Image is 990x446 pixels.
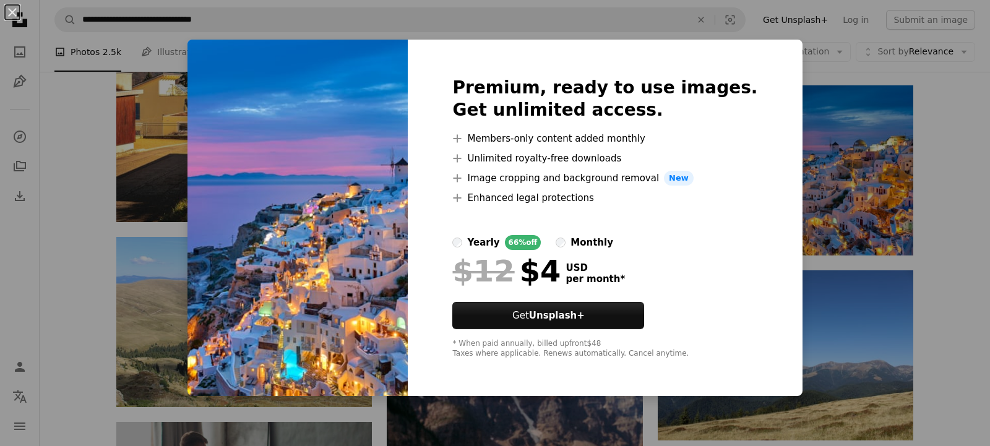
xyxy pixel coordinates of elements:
[452,238,462,247] input: yearly66%off
[452,255,561,287] div: $4
[566,273,625,285] span: per month *
[452,302,644,329] button: GetUnsplash+
[570,235,613,250] div: monthly
[452,151,757,166] li: Unlimited royalty-free downloads
[187,40,408,396] img: premium_photo-1661964149725-fbf14eabd38c
[467,235,499,250] div: yearly
[452,255,514,287] span: $12
[529,310,585,321] strong: Unsplash+
[452,131,757,146] li: Members-only content added monthly
[452,339,757,359] div: * When paid annually, billed upfront $48 Taxes where applicable. Renews automatically. Cancel any...
[452,191,757,205] li: Enhanced legal protections
[556,238,566,247] input: monthly
[505,235,541,250] div: 66% off
[452,77,757,121] h2: Premium, ready to use images. Get unlimited access.
[452,171,757,186] li: Image cropping and background removal
[664,171,694,186] span: New
[566,262,625,273] span: USD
